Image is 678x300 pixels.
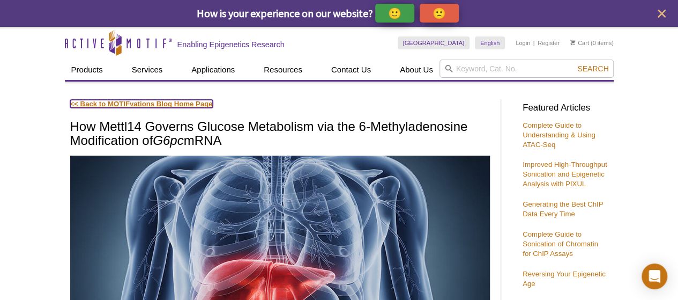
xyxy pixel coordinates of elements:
a: Contact Us [325,60,377,80]
button: Search [574,64,612,74]
a: << Back to MOTIFvations Blog Home Page [70,100,213,108]
a: Products [65,60,109,80]
p: 🙂 [388,6,401,20]
a: Cart [570,39,589,47]
img: Your Cart [570,40,575,45]
a: [GEOGRAPHIC_DATA] [398,36,470,49]
a: Register [538,39,560,47]
a: English [475,36,505,49]
span: How is your experience on our website? [197,6,373,20]
span: Search [577,64,608,73]
div: Open Intercom Messenger [642,264,667,289]
h1: How Mettl14 Governs Glucose Metabolism via the 6-Methyladenosine Modification of mRNA [70,120,490,149]
h3: Featured Articles [523,104,608,113]
a: Resources [257,60,309,80]
h2: Enabling Epigenetics Research [177,40,285,49]
a: Applications [185,60,241,80]
li: | [533,36,535,49]
a: Generating the Best ChIP Data Every Time [523,200,603,218]
em: G6pc [153,133,183,148]
a: About Us [393,60,439,80]
input: Keyword, Cat. No. [439,60,614,78]
a: Login [516,39,530,47]
p: 🙁 [433,6,446,20]
button: close [655,7,668,20]
a: Reversing Your Epigenetic Age [523,270,606,288]
a: Complete Guide to Sonication of Chromatin for ChIP Assays [523,230,598,258]
a: Complete Guide to Understanding & Using ATAC-Seq [523,121,595,149]
li: (0 items) [570,36,614,49]
a: Improved High-Throughput Sonication and Epigenetic Analysis with PIXUL [523,160,607,188]
a: Services [125,60,169,80]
